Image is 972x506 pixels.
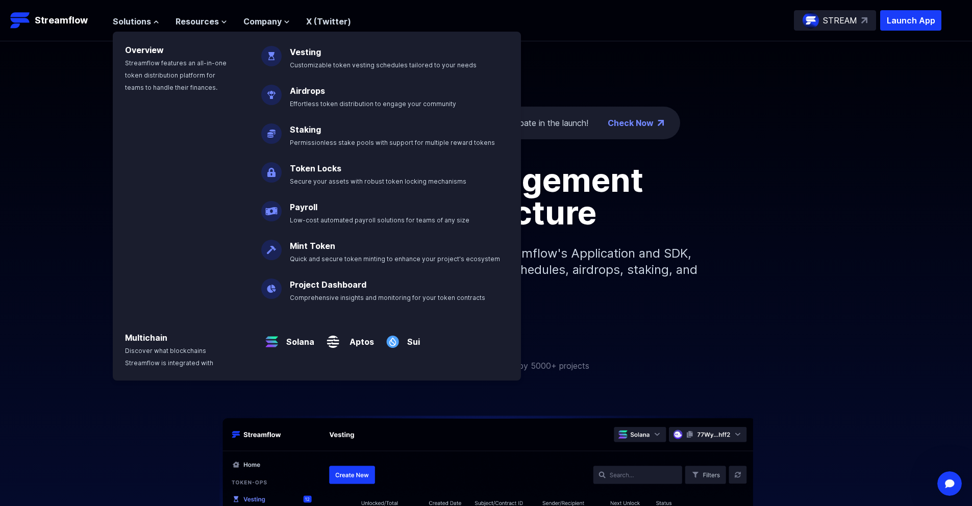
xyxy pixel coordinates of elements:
[290,202,317,212] a: Payroll
[794,10,876,31] a: STREAM
[261,193,282,221] img: Payroll
[823,14,857,27] p: STREAM
[243,15,282,28] span: Company
[403,327,420,348] a: Sui
[803,12,819,29] img: streamflow-logo-circle.png
[261,115,282,144] img: Staking
[290,216,469,224] span: Low-cost automated payroll solutions for teams of any size
[290,139,495,146] span: Permissionless stake pools with support for multiple reward tokens
[290,241,335,251] a: Mint Token
[290,61,477,69] span: Customizable token vesting schedules tailored to your needs
[261,323,282,352] img: Solana
[382,323,403,352] img: Sui
[290,86,325,96] a: Airdrops
[261,270,282,299] img: Project Dashboard
[113,15,159,28] button: Solutions
[10,10,103,31] a: Streamflow
[937,471,962,496] iframe: Intercom live chat
[306,16,351,27] a: X (Twitter)
[290,100,456,108] span: Effortless token distribution to engage your community
[290,124,321,135] a: Staking
[487,360,589,372] p: Trusted by 5000+ projects
[261,232,282,260] img: Mint Token
[290,280,366,290] a: Project Dashboard
[35,13,88,28] p: Streamflow
[125,347,213,367] span: Discover what blockchains Streamflow is integrated with
[125,333,167,343] a: Multichain
[261,77,282,105] img: Airdrops
[176,15,227,28] button: Resources
[125,45,164,55] a: Overview
[290,163,341,173] a: Token Locks
[261,38,282,66] img: Vesting
[125,59,227,91] span: Streamflow features an all-in-one token distribution platform for teams to handle their finances.
[176,15,219,28] span: Resources
[861,17,867,23] img: top-right-arrow.svg
[290,178,466,185] span: Secure your assets with robust token locking mechanisms
[282,327,314,348] a: Solana
[243,15,290,28] button: Company
[290,255,500,263] span: Quick and secure token minting to enhance your project's ecosystem
[10,10,31,31] img: Streamflow Logo
[608,117,654,129] a: Check Now
[261,154,282,183] img: Token Locks
[880,10,941,31] button: Launch App
[322,323,343,352] img: Aptos
[113,15,151,28] span: Solutions
[290,47,321,57] a: Vesting
[290,294,485,301] span: Comprehensive insights and monitoring for your token contracts
[343,327,374,348] a: Aptos
[658,120,664,126] img: top-right-arrow.png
